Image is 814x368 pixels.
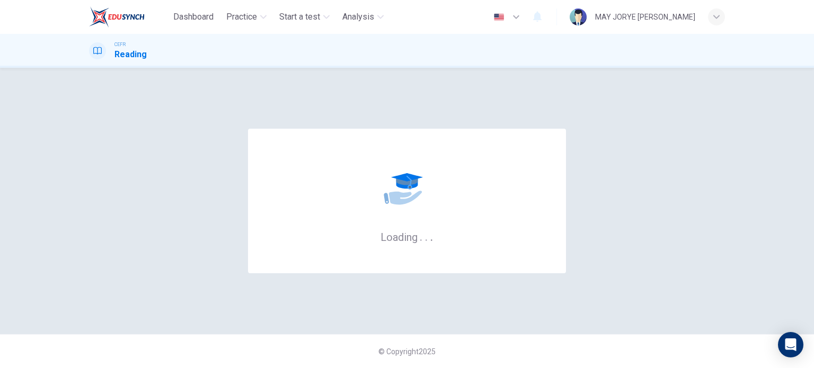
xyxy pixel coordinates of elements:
span: Dashboard [173,11,214,23]
span: Analysis [342,11,374,23]
button: Practice [222,7,271,26]
span: © Copyright 2025 [378,347,436,356]
h6: Loading [381,230,433,244]
span: Start a test [279,11,320,23]
a: EduSynch logo [89,6,169,28]
img: Profile picture [570,8,587,25]
button: Dashboard [169,7,218,26]
span: CEFR [114,41,126,48]
div: MAY JORYE [PERSON_NAME] [595,11,695,23]
span: Practice [226,11,257,23]
button: Analysis [338,7,388,26]
button: Start a test [275,7,334,26]
img: en [492,13,506,21]
div: Open Intercom Messenger [778,332,803,357]
h6: . [430,227,433,245]
h6: . [419,227,423,245]
img: EduSynch logo [89,6,145,28]
h1: Reading [114,48,147,61]
h6: . [424,227,428,245]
